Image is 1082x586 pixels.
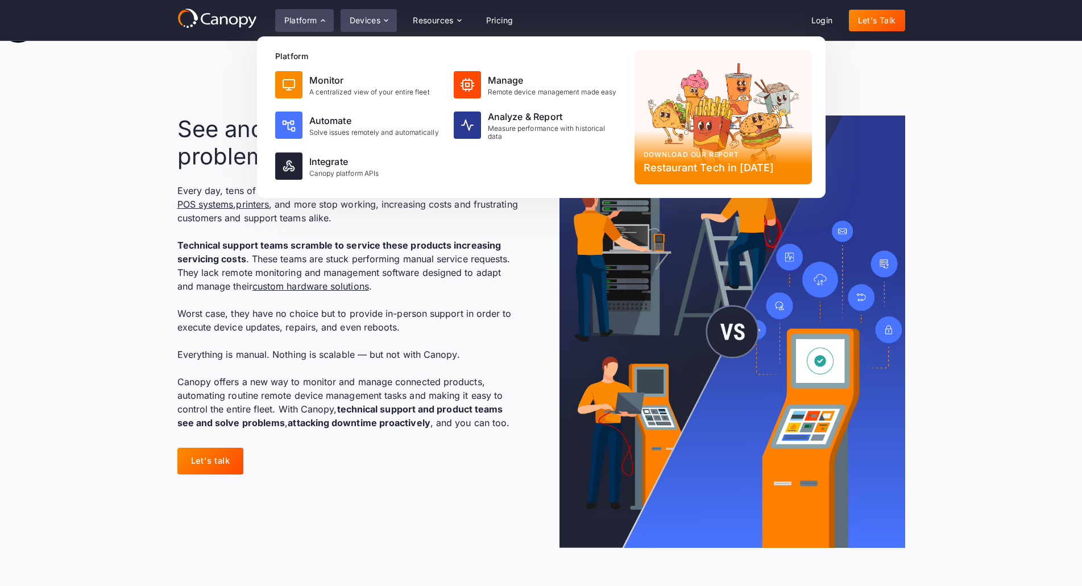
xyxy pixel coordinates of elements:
[802,10,842,31] a: Login
[644,160,803,175] div: Restaurant Tech in [DATE]
[309,170,379,178] div: Canopy platform APIs
[271,105,447,146] a: AutomateSolve issues remotely and automatically
[413,16,454,24] div: Resources
[849,10,905,31] a: Let's Talk
[341,9,397,32] div: Devices
[252,280,369,292] a: custom hardware solutions
[271,148,447,184] a: IntegrateCanopy platform APIs
[488,110,621,123] div: Analyze & Report
[177,115,519,170] h2: See and solve remote device problems
[177,403,503,428] strong: technical support and product teams see and solve problems
[644,150,803,160] div: Download our report
[309,88,430,96] div: A centralized view of your entire fleet
[271,67,447,103] a: MonitorA centralized view of your entire fleet
[350,16,381,24] div: Devices
[309,73,430,87] div: Monitor
[177,184,519,430] p: Every day, tens of thousands of , , , , , and more stop working, increasing costs and frustrating...
[275,9,334,32] div: Platform
[177,448,244,474] a: Let's talk
[488,73,617,87] div: Manage
[177,240,501,265] strong: Technical support teams scramble to service these products increasing servicing costs
[488,125,621,141] div: Measure performance with historical data
[236,199,269,210] a: printers
[284,16,317,24] div: Platform
[404,9,470,32] div: Resources
[449,67,625,103] a: ManageRemote device management made easy
[275,50,625,62] div: Platform
[309,155,379,168] div: Integrate
[309,114,439,127] div: Automate
[488,88,617,96] div: Remote device management made easy
[309,129,439,137] div: Solve issues remotely and automatically
[477,10,523,31] a: Pricing
[288,417,430,428] strong: attacking downtime proactively
[257,36,826,198] nav: Platform
[635,50,812,184] a: Download our reportRestaurant Tech in [DATE]
[449,105,625,146] a: Analyze & ReportMeasure performance with historical data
